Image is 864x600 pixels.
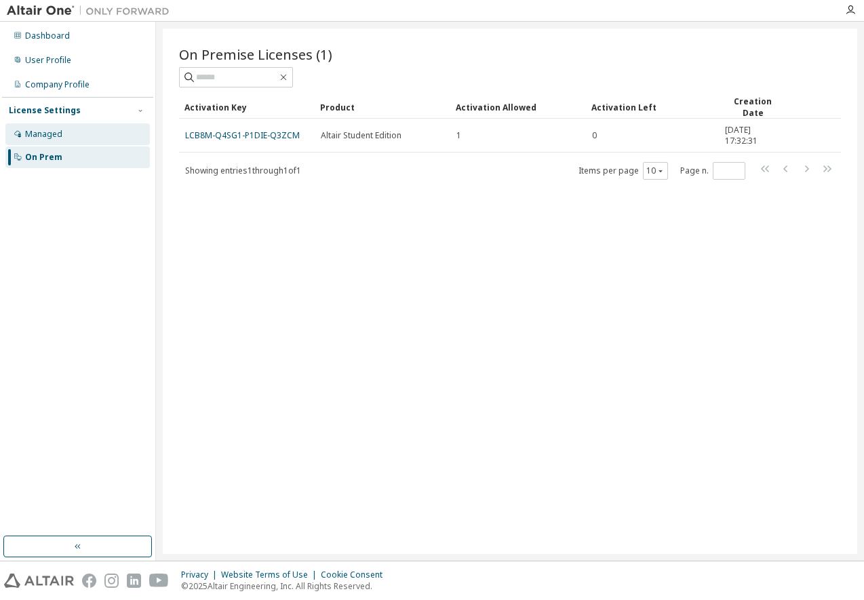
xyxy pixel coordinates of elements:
[680,162,745,180] span: Page n.
[321,130,401,141] span: Altair Student Edition
[181,580,391,592] p: © 2025 Altair Engineering, Inc. All Rights Reserved.
[181,569,221,580] div: Privacy
[646,165,665,176] button: 10
[456,96,581,118] div: Activation Allowed
[592,130,597,141] span: 0
[25,79,90,90] div: Company Profile
[179,45,332,64] span: On Premise Licenses (1)
[25,31,70,41] div: Dashboard
[25,55,71,66] div: User Profile
[25,152,62,163] div: On Prem
[185,165,301,176] span: Showing entries 1 through 1 of 1
[82,574,96,588] img: facebook.svg
[221,569,321,580] div: Website Terms of Use
[185,129,300,141] a: LCB8M-Q4SG1-P1DIE-Q3ZCM
[4,574,74,588] img: altair_logo.svg
[725,125,781,146] span: [DATE] 17:32:31
[7,4,176,18] img: Altair One
[320,96,445,118] div: Product
[25,129,62,140] div: Managed
[321,569,391,580] div: Cookie Consent
[127,574,141,588] img: linkedin.svg
[724,96,781,119] div: Creation Date
[104,574,119,588] img: instagram.svg
[591,96,713,118] div: Activation Left
[578,162,668,180] span: Items per page
[184,96,309,118] div: Activation Key
[456,130,461,141] span: 1
[9,105,81,116] div: License Settings
[149,574,169,588] img: youtube.svg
